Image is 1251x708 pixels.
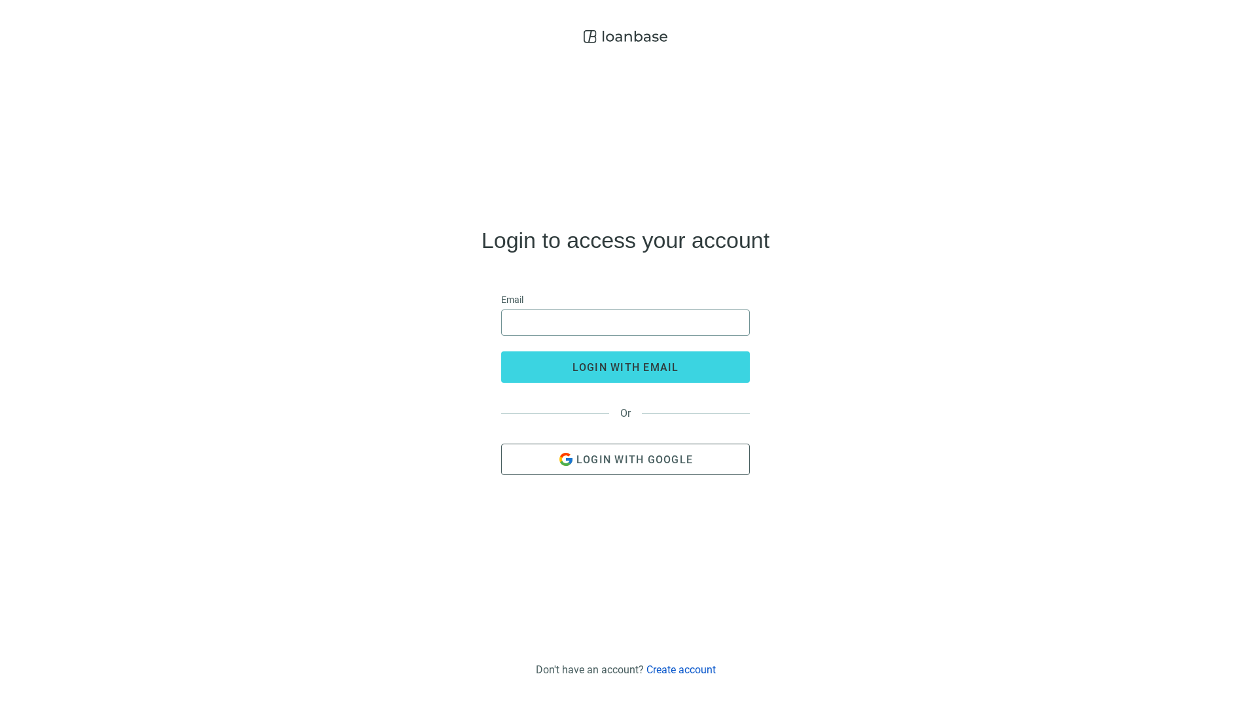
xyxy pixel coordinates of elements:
[482,230,769,251] h4: Login to access your account
[501,444,750,475] button: Login with Google
[573,361,679,374] span: login with email
[501,292,523,307] span: Email
[536,664,716,676] div: Don't have an account?
[501,351,750,383] button: login with email
[576,453,693,466] span: Login with Google
[609,407,642,419] span: Or
[646,664,716,676] a: Create account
